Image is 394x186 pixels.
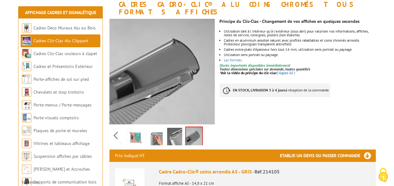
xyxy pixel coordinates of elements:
[113,130,118,141] span: Previous
[115,149,145,162] p: Prix indiqué HT
[219,67,310,71] em: Toutes dimensions spéciales sur demande, toutes quantités
[167,128,182,147] img: cadres_alu_coins_chromes_tous_formats_affiches_214105_2.jpg
[22,139,31,148] img: Vitrines et tableaux affichage
[22,36,31,45] img: Cadres Clic-Clac Alu Clippant
[233,88,286,92] strong: EN STOCK, LIVRAISON 3 à 4 jours
[148,128,163,147] img: cadro_clic_coins_arrondis_a5_a4_a3_a2_a1_a0_214105_214104_214117_214103_214102_214101_214108_2141...
[22,113,31,122] img: Porte-visuels comptoirs
[22,62,31,71] img: Cadres et Présentoirs Extérieur
[22,164,31,174] img: Cimaises et Accroches tableaux
[224,53,376,57] li: Utilisation sens portrait ou paysage.
[34,89,84,95] a: Chevalets et stop trottoirs
[224,48,376,51] li: Cadres extra-plats d'épaisseur hors tout 14 mm, utilisation sens portrait ou paysage
[34,141,90,146] a: Vitrines et tableaux affichage
[22,87,31,97] img: Chevalets et stop trottoirs
[224,29,376,37] li: Utilisation tant à l'intérieur qu'à l'extérieur (sous abri) pour valoriser vos informations, affi...
[34,153,92,159] a: Suspension affiches par câbles
[34,76,89,82] a: Porte-affiches de sol sur pied
[22,75,31,84] img: Porte-affiches de sol sur pied
[220,70,295,75] a: Voir la vidéo du principe du clic-clacCliquez-ici !
[22,100,31,110] img: Porte-menus / Porte-messages
[34,38,88,44] a: Cadres Clic-Clac Alu Clippant
[34,25,96,31] a: Cadres Deco Muraux Alu ou Bois
[255,168,280,175] span: Réf.214105
[109,19,215,124] img: cadres_alu_coins_chromes_tous_formats_affiches_214105_3.jpg
[280,149,376,162] h3: Etablir un devis ou passer commande
[128,128,143,147] img: 214108_cadre_cadro-clic_coins_arrondis_60_x_80_cm.jpg
[186,127,202,147] img: cadres_alu_coins_chromes_tous_formats_affiches_214105_3.jpg
[22,126,31,135] img: Plaques de porte et murales
[372,165,394,186] button: Cookies (fenêtre modale)
[375,167,391,183] img: Cookies (fenêtre modale)
[34,179,97,185] a: Supports de communication bois
[22,152,31,161] img: Suspension affiches par câbles
[219,18,360,24] strong: Principe du Clic-Clac - Changement de vos affiches en quelques secondes
[219,63,290,68] font: Stocks importants disponibles immédiatement
[22,166,90,185] a: [PERSON_NAME] et Accroches tableaux
[22,49,31,58] img: Cadres Clic-Clac couleurs à clapet
[22,23,31,33] img: Cadres Deco Muraux Alu ou Bois
[34,51,97,56] a: Cadres Clic-Clac couleurs à clapet
[220,70,276,75] span: Voir la vidéo du principe du clic-clac
[224,39,376,46] li: Cadres en aluminium anodisé naturel avec profilés rabattables et coins chromés arrondis. Protecte...
[34,102,92,108] a: Porte-menus / Porte-messages
[159,168,370,175] div: Cadre Cadro-Clic® coins arrondis A5 - GRIS -
[34,64,93,69] a: Cadres et Présentoirs Extérieur
[224,58,242,62] a: Les formats
[219,83,330,97] p: à réception de la commande
[25,10,96,15] a: Affichage Cadres et Signalétique
[34,128,87,133] a: Plaques de porte et murales
[34,115,79,121] a: Porte-visuels comptoirs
